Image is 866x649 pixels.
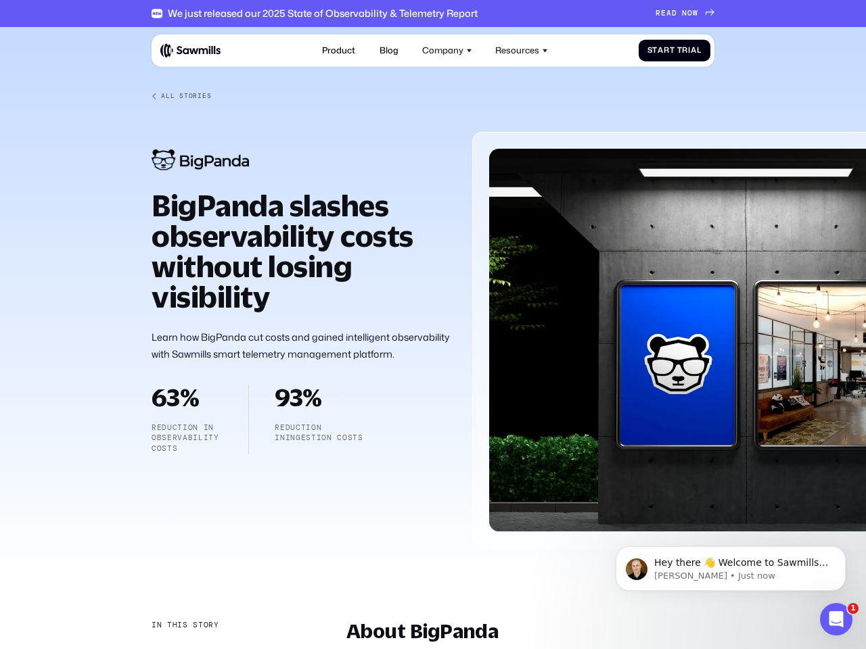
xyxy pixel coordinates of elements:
[682,46,688,55] span: r
[848,603,859,614] span: 1
[677,46,683,55] span: T
[682,9,687,18] span: N
[152,92,714,100] a: All Stories
[647,46,653,55] span: S
[664,46,670,55] span: r
[373,39,405,62] a: Blog
[415,39,478,62] div: Company
[658,46,664,55] span: a
[316,39,362,62] a: Product
[820,603,852,635] iframe: Intercom live chat
[489,39,555,62] div: Resources
[666,9,672,18] span: A
[422,45,463,55] div: Company
[161,92,211,100] div: All Stories
[152,423,223,454] p: Reduction in observability costs
[152,620,219,631] div: In this story
[670,46,675,55] span: t
[688,46,691,55] span: i
[656,9,661,18] span: R
[275,385,363,409] h2: 93%
[152,385,223,409] h2: 63%
[656,9,714,18] a: READNOW
[661,9,666,18] span: E
[346,620,714,642] h2: About BigPanda
[275,423,363,443] p: reduction iningestion costs
[595,518,866,612] iframe: Intercom notifications message
[697,46,702,55] span: l
[691,46,697,55] span: a
[152,190,451,312] h1: BigPanda slashes observability costs without losing visibility
[639,39,710,62] a: StartTrial
[687,9,693,18] span: O
[495,45,539,55] div: Resources
[652,46,658,55] span: t
[152,329,451,364] p: Learn how BigPanda cut costs and gained intelligent observability with Sawmills smart telemetry m...
[168,7,478,19] div: We just released our 2025 State of Observability & Telemetry Report
[672,9,677,18] span: D
[693,9,698,18] span: W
